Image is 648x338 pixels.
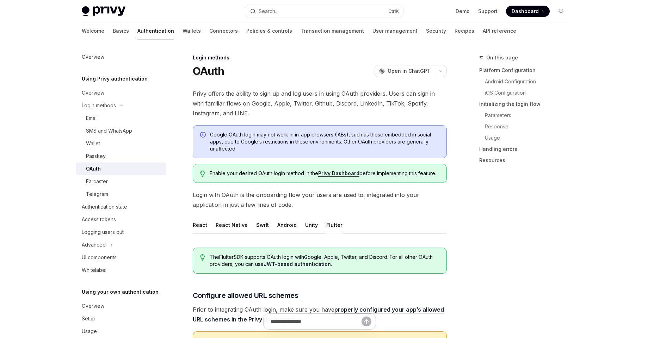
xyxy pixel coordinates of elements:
[82,253,117,262] div: UI components
[86,139,100,148] div: Wallet
[483,23,516,39] a: API reference
[76,175,166,188] a: Farcaster
[193,305,447,324] span: Prior to integrating OAuth login, make sure you have .
[193,190,447,210] span: Login with OAuth is the onboarding flow your users are used to, integrated into your application ...
[485,87,572,98] a: iOS Configuration
[86,190,108,198] div: Telegram
[479,65,572,76] a: Platform Configuration
[82,314,95,323] div: Setup
[86,152,106,160] div: Passkey
[485,121,572,132] a: Response
[86,177,108,186] div: Farcaster
[256,217,269,233] button: Swift
[76,264,166,276] a: Whitelabel
[200,132,207,139] svg: Info
[375,65,435,77] button: Open in ChatGPT
[193,89,447,118] span: Privy offers the ability to sign up and log users in using OAuth providers. Users can sign in wit...
[264,261,331,267] a: JWT-based authentication
[456,8,470,15] a: Demo
[478,8,498,15] a: Support
[318,170,359,177] a: Privy Dashboard
[200,254,205,261] svg: Tip
[76,200,166,213] a: Authentication state
[210,131,439,152] span: Google OAuth login may not work in in-app browsers (IABs), such as those embedded in social apps,...
[305,217,318,233] button: Unity
[216,217,248,233] button: React Native
[82,101,116,110] div: Login methods
[76,213,166,226] a: Access tokens
[82,327,97,336] div: Usage
[485,110,572,121] a: Parameters
[455,23,474,39] a: Recipes
[86,114,98,122] div: Email
[82,23,104,39] a: Welcome
[76,300,166,312] a: Overview
[200,171,205,177] svg: Tip
[76,87,166,99] a: Overview
[76,125,166,137] a: SMS and WhatsApp
[82,6,125,16] img: light logo
[486,53,518,62] span: On this page
[76,251,166,264] a: UI components
[209,23,238,39] a: Connectors
[426,23,446,39] a: Security
[82,215,116,224] div: Access tokens
[113,23,129,39] a: Basics
[82,203,127,211] div: Authentication state
[362,317,371,326] button: Send message
[76,162,166,175] a: OAuth
[372,23,418,39] a: User management
[479,98,572,110] a: Initializing the login flow
[555,6,567,17] button: Toggle dark mode
[76,150,166,162] a: Passkey
[301,23,364,39] a: Transaction management
[259,7,278,15] div: Search...
[82,53,104,61] div: Overview
[479,155,572,166] a: Resources
[506,6,550,17] a: Dashboard
[86,165,101,173] div: OAuth
[388,68,431,75] span: Open in ChatGPT
[76,51,166,63] a: Overview
[82,288,159,296] h5: Using your own authentication
[193,54,447,61] div: Login methods
[183,23,201,39] a: Wallets
[512,8,539,15] span: Dashboard
[485,76,572,87] a: Android Configuration
[479,144,572,155] a: Handling errors
[82,228,124,236] div: Logging users out
[82,75,148,83] h5: Using Privy authentication
[82,241,106,249] div: Advanced
[246,23,292,39] a: Policies & controls
[76,325,166,338] a: Usage
[82,89,104,97] div: Overview
[210,254,439,268] span: The Flutter SDK supports OAuth login with Google, Apple, Twitter, and Discord . For all other OAu...
[193,291,298,300] span: Configure allowed URL schemes
[326,217,342,233] button: Flutter
[76,137,166,150] a: Wallet
[137,23,174,39] a: Authentication
[76,188,166,200] a: Telegram
[210,170,439,177] span: Enable your desired OAuth login method in the before implementing this feature.
[485,132,572,144] a: Usage
[76,312,166,325] a: Setup
[193,217,207,233] button: React
[76,112,166,125] a: Email
[245,5,403,18] button: Search...CtrlK
[86,127,132,135] div: SMS and WhatsApp
[388,8,399,14] span: Ctrl K
[193,65,224,77] h1: OAuth
[277,217,297,233] button: Android
[82,266,106,274] div: Whitelabel
[82,302,104,310] div: Overview
[76,226,166,238] a: Logging users out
